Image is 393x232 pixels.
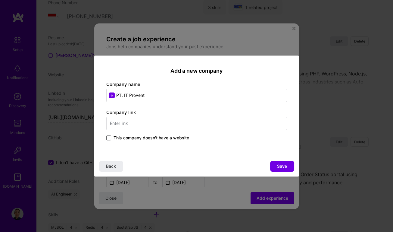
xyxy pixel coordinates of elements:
[106,117,287,130] input: Enter link
[106,81,140,87] label: Company name
[106,110,136,115] label: Company link
[270,161,294,172] button: Save
[106,163,116,169] span: Back
[277,163,287,169] span: Save
[99,161,123,172] button: Back
[106,89,287,102] input: Enter name
[106,68,287,74] h2: Add a new company
[114,135,189,141] span: This company doesn't have a website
